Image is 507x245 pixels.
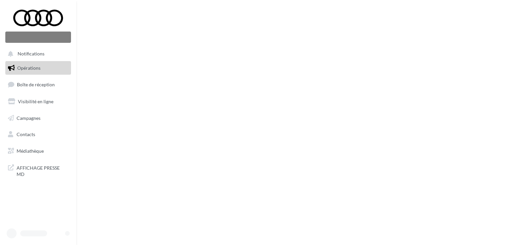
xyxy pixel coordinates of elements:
span: Contacts [17,131,35,137]
span: Notifications [18,51,44,57]
a: Opérations [4,61,72,75]
a: Contacts [4,127,72,141]
a: Boîte de réception [4,77,72,92]
a: Visibilité en ligne [4,95,72,109]
span: Campagnes [17,115,40,121]
span: Visibilité en ligne [18,99,53,104]
a: AFFICHAGE PRESSE MD [4,161,72,180]
span: Boîte de réception [17,82,55,87]
div: Nouvelle campagne [5,32,71,43]
span: Opérations [17,65,40,71]
span: Médiathèque [17,148,44,154]
a: Campagnes [4,111,72,125]
span: AFFICHAGE PRESSE MD [17,163,68,178]
a: Médiathèque [4,144,72,158]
